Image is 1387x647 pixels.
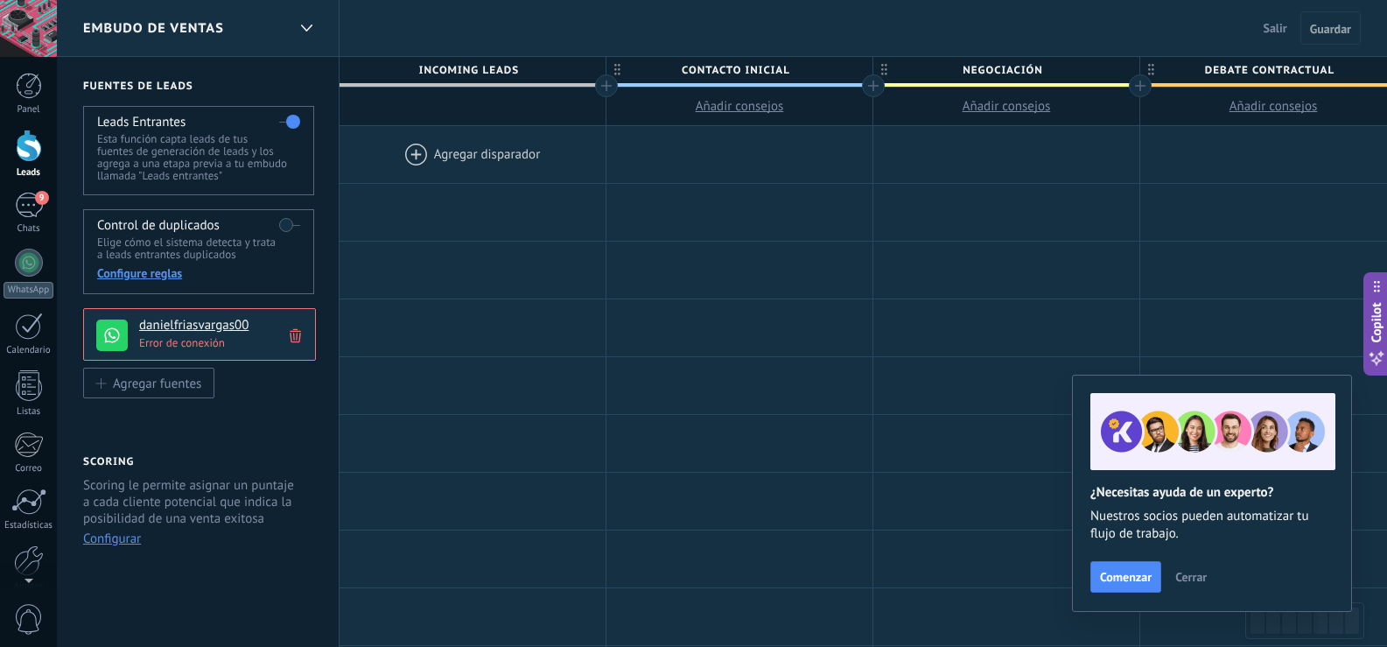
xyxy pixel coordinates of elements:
[1100,571,1152,583] span: Comenzar
[873,57,1131,84] span: Negociación
[4,104,54,116] div: Panel
[4,406,54,418] div: Listas
[606,88,872,125] button: Añadir consejos
[1300,11,1361,45] button: Guardar
[113,376,201,390] div: Agregar fuentes
[4,223,54,235] div: Chats
[83,477,301,527] p: Scoring le permite asignar un puntaje a cada cliente potencial que indica la posibilidad de una v...
[4,167,54,179] div: Leads
[606,57,864,84] span: Contacto inicial
[1175,571,1207,583] span: Cerrar
[4,463,54,475] div: Correo
[4,345,54,356] div: Calendario
[1090,484,1334,501] h2: ¿Necesitas ayuda de un experto?
[4,282,53,299] div: WhatsApp
[97,265,299,281] div: Configure reglas
[97,114,186,130] h4: Leads Entrantes
[696,98,784,115] span: Añadir consejos
[873,57,1139,83] div: Negociación
[340,57,606,83] div: Incoming leads
[139,317,303,334] h4: danielfriasvargas00
[1368,302,1385,342] span: Copilot
[963,98,1051,115] span: Añadir consejos
[83,20,224,37] span: Embudo de ventas
[83,368,214,398] button: Agregar fuentes
[4,520,54,531] div: Estadísticas
[340,57,597,84] span: Incoming leads
[1257,15,1294,41] button: Salir
[97,133,299,182] p: Esta función capta leads de tus fuentes de generación de leads y los agrega a una etapa previa a ...
[83,455,134,468] h2: Scoring
[1229,98,1318,115] span: Añadir consejos
[606,57,872,83] div: Contacto inicial
[1090,508,1334,543] span: Nuestros socios pueden automatizar tu flujo de trabajo.
[97,217,220,234] h4: Control de duplicados
[1167,564,1215,590] button: Cerrar
[83,531,141,547] button: Configurar
[1264,20,1287,36] span: Salir
[97,236,299,261] p: Elige cómo el sistema detecta y trata a leads entrantes duplicados
[291,11,321,46] div: Embudo de ventas
[83,80,316,93] h2: Fuentes de leads
[35,191,49,205] span: 9
[873,88,1139,125] button: Añadir consejos
[139,335,305,350] p: Error de conexión
[1310,23,1351,35] span: Guardar
[1090,561,1161,593] button: Comenzar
